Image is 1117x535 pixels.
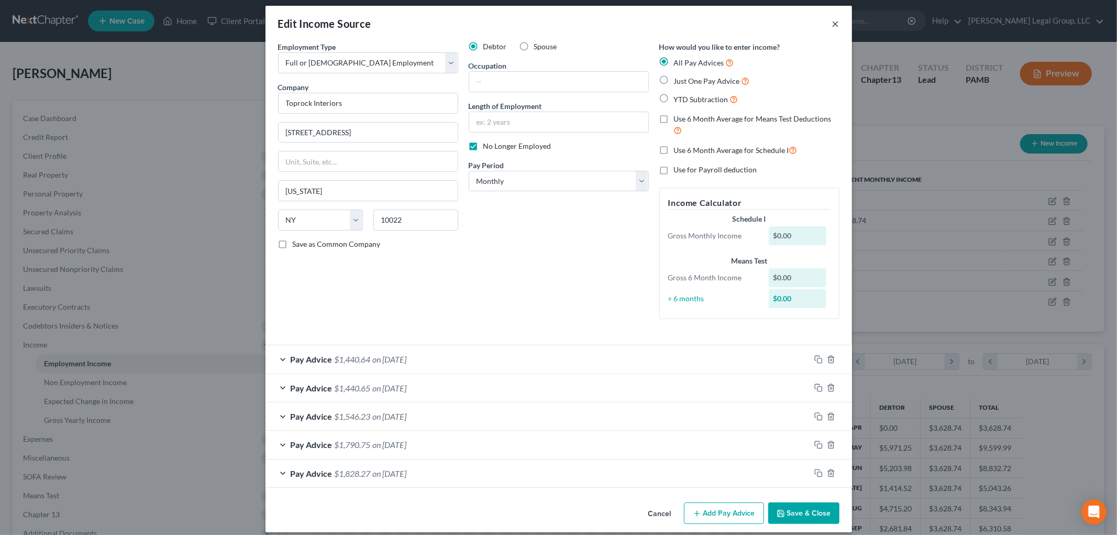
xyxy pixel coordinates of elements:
div: Gross 6 Month Income [663,272,764,283]
span: on [DATE] [373,440,407,450]
span: $1,440.64 [335,354,371,364]
span: Pay Advice [291,468,333,478]
span: $1,790.75 [335,440,371,450]
span: Save as Common Company [293,239,381,248]
span: Use for Payroll deduction [674,165,757,174]
div: Open Intercom Messenger [1081,499,1107,525]
span: on [DATE] [373,468,407,478]
span: Use 6 Month Average for Means Test Deductions [674,114,832,123]
div: Schedule I [668,214,831,224]
div: $0.00 [769,226,826,245]
h5: Income Calculator [668,196,831,210]
span: Pay Advice [291,440,333,450]
input: Search company by name... [278,93,458,114]
span: Just One Pay Advice [674,77,740,85]
span: Employment Type [278,42,336,51]
div: Gross Monthly Income [663,231,764,241]
span: Use 6 Month Average for Schedule I [674,146,789,155]
span: Company [278,83,309,92]
input: Enter city... [279,181,458,201]
span: Debtor [483,42,507,51]
span: No Longer Employed [483,141,551,150]
input: ex: 2 years [469,112,648,132]
button: Save & Close [768,503,839,525]
label: How would you like to enter income? [659,41,780,52]
div: $0.00 [769,289,826,308]
button: Add Pay Advice [684,503,764,525]
span: All Pay Advices [674,58,724,67]
span: Pay Period [469,161,504,170]
input: -- [469,72,648,92]
label: Length of Employment [469,101,542,112]
span: Pay Advice [291,383,333,393]
div: $0.00 [769,268,826,287]
span: YTD Subtraction [674,95,728,104]
button: × [832,17,839,30]
label: Occupation [469,60,507,71]
span: $1,546.23 [335,411,371,421]
div: ÷ 6 months [663,293,764,304]
span: on [DATE] [373,411,407,421]
div: Edit Income Source [278,16,371,31]
span: $1,828.27 [335,468,371,478]
div: Means Test [668,256,831,266]
span: on [DATE] [373,383,407,393]
span: Pay Advice [291,354,333,364]
button: Cancel [640,504,680,525]
span: on [DATE] [373,354,407,364]
input: Unit, Suite, etc... [279,151,458,171]
span: $1,440.65 [335,383,371,393]
input: Enter address... [279,123,458,143]
span: Spouse [534,42,557,51]
input: Enter zip... [373,210,458,231]
span: Pay Advice [291,411,333,421]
